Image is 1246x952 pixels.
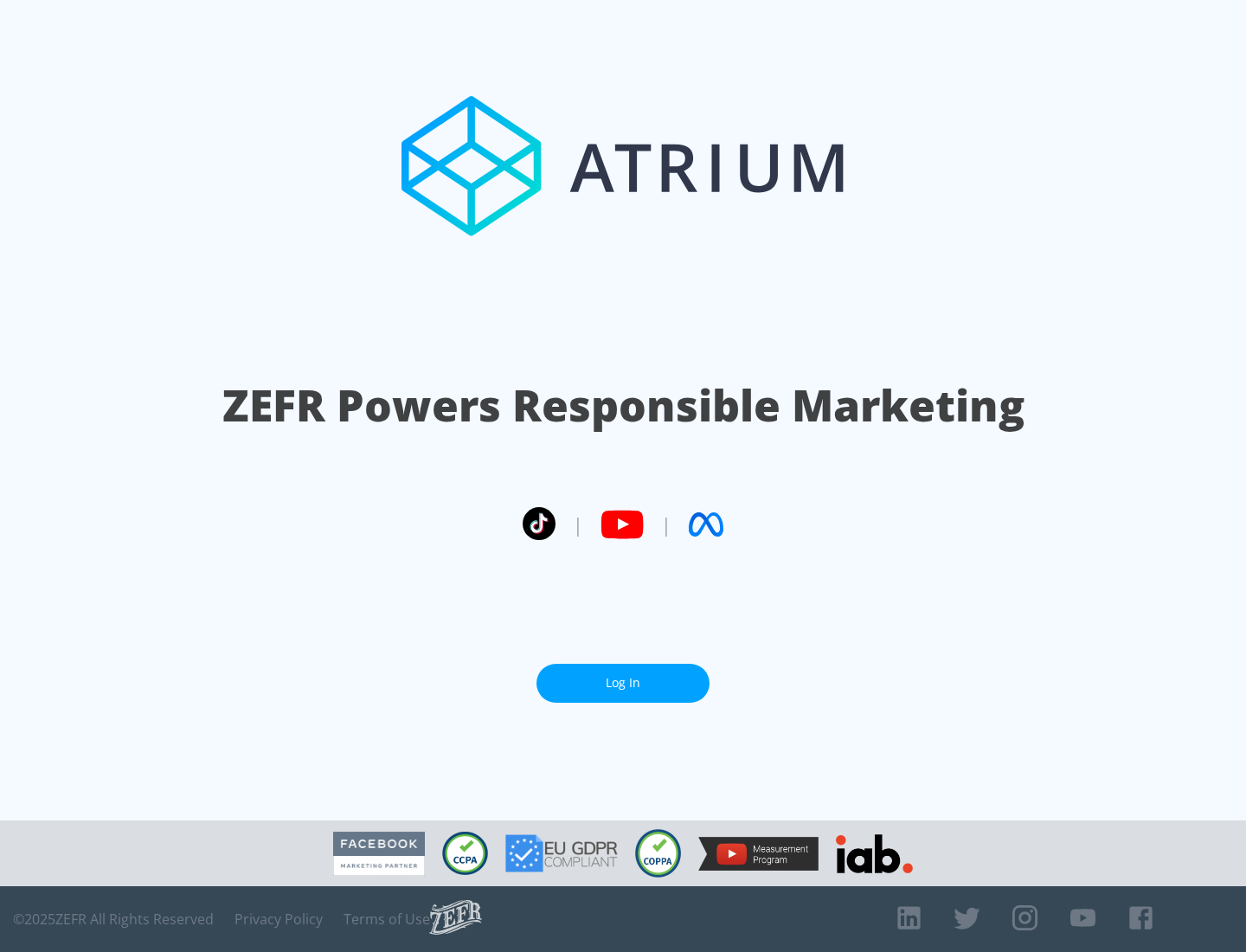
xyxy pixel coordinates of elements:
a: Log In [536,664,710,703]
img: YouTube Measurement Program [698,837,819,871]
a: Terms of Use [344,910,430,928]
span: | [573,511,583,537]
span: | [661,511,671,537]
img: COPPA Compliant [635,829,681,878]
h1: ZEFR Powers Responsible Marketing [222,376,1024,435]
img: GDPR Compliant [505,834,618,872]
span: © 2025 ZEFR All Rights Reserved [13,910,214,928]
img: IAB [836,834,913,873]
img: CCPA Compliant [442,832,488,875]
a: Privacy Policy [234,910,323,928]
img: Facebook Marketing Partner [333,832,425,876]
